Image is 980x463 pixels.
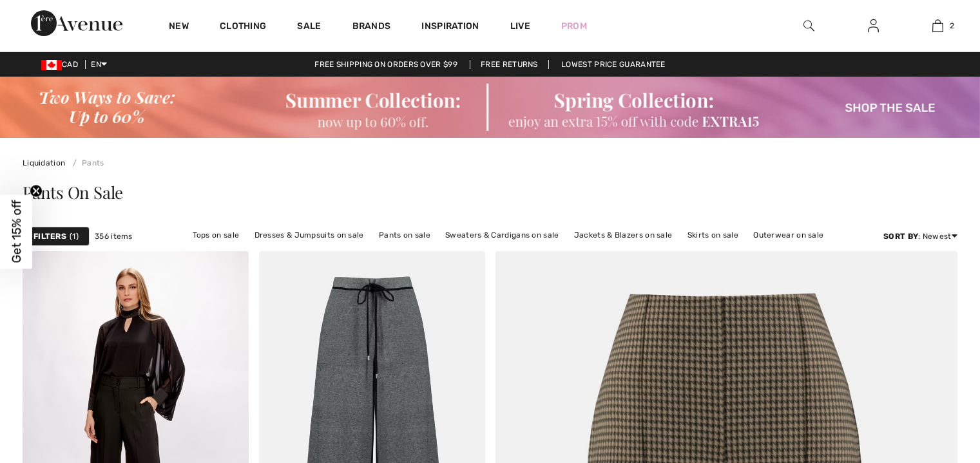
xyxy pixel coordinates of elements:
[34,231,66,242] strong: Filters
[41,60,62,70] img: Canadian Dollar
[186,227,246,243] a: Tops on sale
[9,200,24,263] span: Get 15% off
[510,19,530,33] a: Live
[868,18,879,33] img: My Info
[95,231,133,242] span: 356 items
[248,227,370,243] a: Dresses & Jumpsuits on sale
[561,19,587,33] a: Prom
[169,21,189,34] a: New
[421,21,479,34] span: Inspiration
[304,60,468,69] a: Free shipping on orders over $99
[932,18,943,33] img: My Bag
[883,232,918,241] strong: Sort By
[439,227,565,243] a: Sweaters & Cardigans on sale
[568,227,679,243] a: Jackets & Blazers on sale
[352,21,391,34] a: Brands
[297,21,321,34] a: Sale
[70,231,79,242] span: 1
[31,10,122,36] img: 1ère Avenue
[68,158,104,167] a: Pants
[470,60,549,69] a: Free Returns
[372,227,437,243] a: Pants on sale
[681,227,745,243] a: Skirts on sale
[883,231,957,242] div: : Newest
[898,366,967,399] iframe: Opens a widget where you can chat to one of our agents
[858,18,889,34] a: Sign In
[23,181,123,203] span: Pants On Sale
[906,18,969,33] a: 2
[23,158,65,167] a: Liquidation
[220,21,266,34] a: Clothing
[803,18,814,33] img: search the website
[30,184,43,197] button: Close teaser
[950,20,954,32] span: 2
[41,60,83,69] span: CAD
[91,60,107,69] span: EN
[551,60,676,69] a: Lowest Price Guarantee
[747,227,830,243] a: Outerwear on sale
